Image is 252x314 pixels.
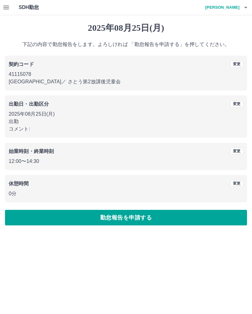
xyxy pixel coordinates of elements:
button: 変更 [230,180,243,187]
b: 休憩時間 [9,181,29,186]
b: 出勤日・出勤区分 [9,101,49,107]
p: 出勤 [9,118,243,125]
button: 勤怠報告を申請する [5,210,247,225]
p: 41115078 [9,71,243,78]
p: 2025年08月25日(月) [9,110,243,118]
p: 12:00 〜 14:30 [9,158,243,165]
button: 変更 [230,148,243,155]
p: [GEOGRAPHIC_DATA] ／ さとう第2放課後児童会 [9,78,243,85]
h1: 2025年08月25日(月) [5,23,247,33]
b: 契約コード [9,62,34,67]
b: 始業時刻・終業時刻 [9,149,54,154]
button: 変更 [230,61,243,67]
p: 0分 [9,190,243,197]
p: 下記の内容で勤怠報告をします。よろしければ 「勤怠報告を申請する」を押してください。 [5,41,247,48]
p: コメント: [9,125,243,133]
button: 変更 [230,100,243,107]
